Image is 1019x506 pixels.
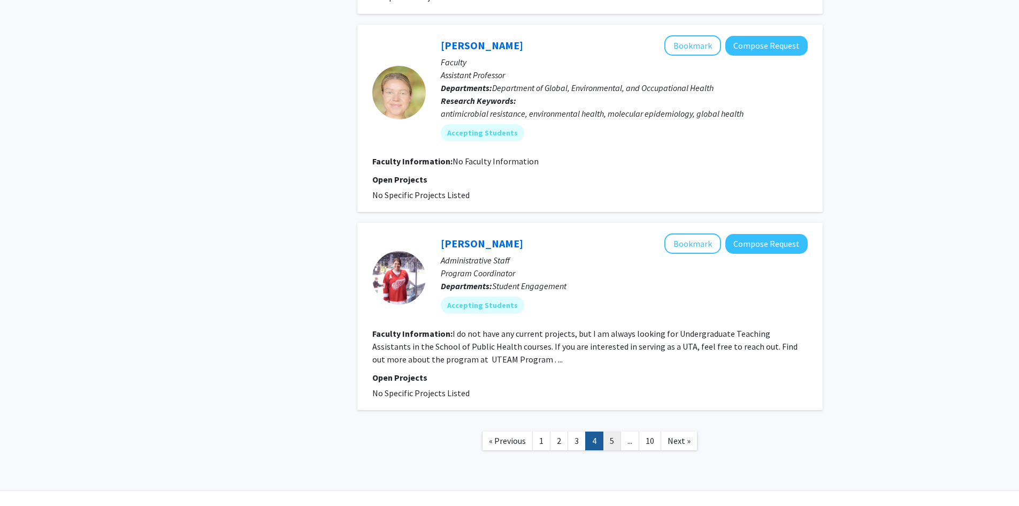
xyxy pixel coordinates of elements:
[441,267,808,280] p: Program Coordinator
[441,95,516,106] b: Research Keywords:
[441,237,523,250] a: [PERSON_NAME]
[627,435,632,446] span: ...
[357,421,823,464] nav: Page navigation
[639,432,661,450] a: 10
[664,233,721,254] button: Add Cyndi Kershaw to Bookmarks
[372,173,808,186] p: Open Projects
[441,281,492,291] b: Departments:
[725,234,808,254] button: Compose Request to Cyndi Kershaw
[550,432,568,450] a: 2
[441,82,492,93] b: Departments:
[441,39,523,52] a: [PERSON_NAME]
[668,435,691,446] span: Next »
[532,432,550,450] a: 1
[664,35,721,56] button: Add Heather Amato to Bookmarks
[453,156,539,167] span: No Faculty Information
[441,107,808,120] div: antimicrobial resistance, environmental health, molecular epidemiology, global health
[441,124,524,141] mat-chip: Accepting Students
[372,371,808,384] p: Open Projects
[585,432,603,450] a: 4
[441,254,808,267] p: Administrative Staff
[603,432,621,450] a: 5
[372,156,453,167] b: Faculty Information:
[372,388,470,398] span: No Specific Projects Listed
[725,36,808,56] button: Compose Request to Heather Amato
[372,190,470,200] span: No Specific Projects Listed
[372,328,453,339] b: Faculty Information:
[441,297,524,314] mat-chip: Accepting Students
[441,56,808,69] p: Faculty
[441,69,808,81] p: Assistant Professor
[492,281,566,291] span: Student Engagement
[372,328,798,365] fg-read-more: I do not have any current projects, but I am always looking for Undergraduate Teaching Assistants...
[482,432,533,450] a: Previous
[489,435,526,446] span: « Previous
[492,82,714,93] span: Department of Global, Environmental, and Occupational Health
[661,432,698,450] a: Next
[568,432,586,450] a: 3
[8,458,45,498] iframe: Chat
